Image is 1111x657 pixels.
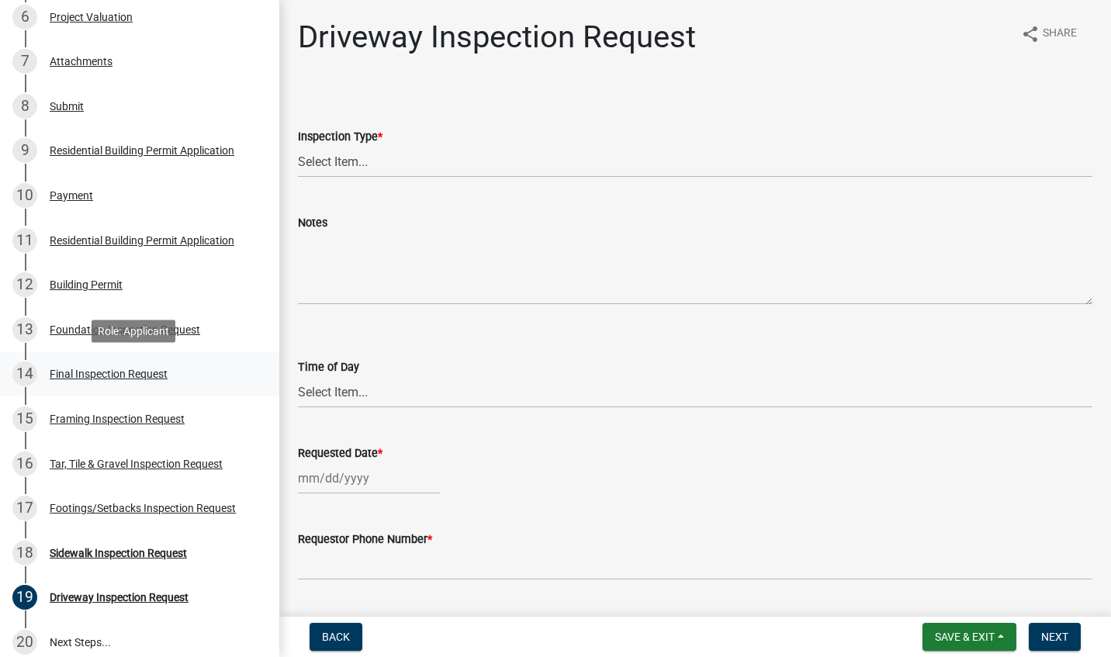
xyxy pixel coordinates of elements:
[935,631,995,643] span: Save & Exit
[50,235,234,246] div: Residential Building Permit Application
[50,12,133,22] div: Project Valuation
[12,585,37,610] div: 19
[50,145,234,156] div: Residential Building Permit Application
[50,279,123,290] div: Building Permit
[50,101,84,112] div: Submit
[50,458,223,469] div: Tar, Tile & Gravel Inspection Request
[12,183,37,208] div: 10
[50,413,185,424] div: Framing Inspection Request
[1009,19,1089,49] button: shareShare
[50,324,200,335] div: Foundation Inspection Request
[298,19,696,56] h1: Driveway Inspection Request
[1029,623,1081,651] button: Next
[12,49,37,74] div: 7
[298,132,382,143] label: Inspection Type
[922,623,1016,651] button: Save & Exit
[50,190,93,201] div: Payment
[12,406,37,431] div: 15
[50,503,236,513] div: Footings/Setbacks Inspection Request
[50,368,168,379] div: Final Inspection Request
[50,548,187,558] div: Sidewalk Inspection Request
[12,361,37,386] div: 14
[92,320,175,342] div: Role: Applicant
[50,56,112,67] div: Attachments
[322,631,350,643] span: Back
[12,541,37,565] div: 18
[12,451,37,476] div: 16
[12,317,37,342] div: 13
[12,5,37,29] div: 6
[12,94,37,119] div: 8
[1043,25,1077,43] span: Share
[50,592,189,603] div: Driveway Inspection Request
[12,138,37,163] div: 9
[298,218,327,229] label: Notes
[12,496,37,520] div: 17
[12,630,37,655] div: 20
[310,623,362,651] button: Back
[298,534,432,545] label: Requestor Phone Number
[298,362,359,373] label: Time of Day
[12,228,37,253] div: 11
[298,462,440,494] input: mm/dd/yyyy
[1041,631,1068,643] span: Next
[298,448,382,459] label: Requested Date
[12,272,37,297] div: 12
[1021,25,1040,43] i: share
